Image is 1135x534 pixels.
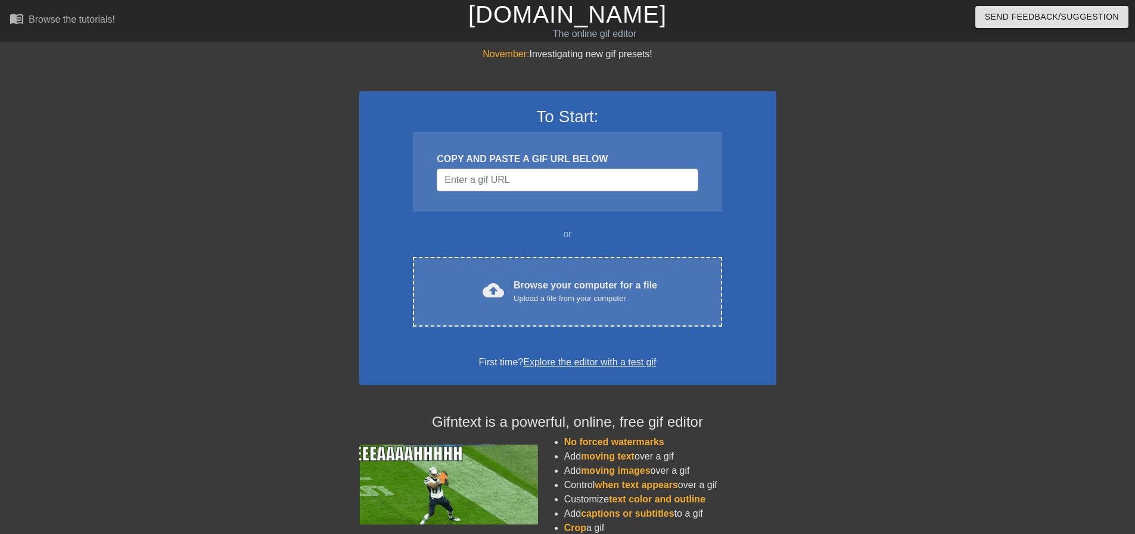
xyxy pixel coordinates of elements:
[564,507,776,521] li: Add to a gif
[359,445,538,524] img: football_small.gif
[359,414,776,431] h4: Gifntext is a powerful, online, free gif editor
[985,10,1119,24] span: Send Feedback/Suggestion
[564,478,776,492] li: Control over a gif
[29,14,115,24] div: Browse the tutorials!
[390,227,745,241] div: or
[514,293,657,305] div: Upload a file from your computer
[384,27,805,41] div: The online gif editor
[483,49,529,59] span: November:
[468,1,667,27] a: [DOMAIN_NAME]
[564,449,776,464] li: Add over a gif
[581,508,674,519] span: captions or subtitles
[581,465,650,476] span: moving images
[483,280,504,301] span: cloud_upload
[564,523,586,533] span: Crop
[975,6,1128,28] button: Send Feedback/Suggestion
[10,11,24,26] span: menu_book
[375,355,761,370] div: First time?
[359,47,776,61] div: Investigating new gif presets!
[609,494,705,504] span: text color and outline
[564,492,776,507] li: Customize
[581,451,635,461] span: moving text
[437,169,698,191] input: Username
[564,464,776,478] li: Add over a gif
[10,11,115,30] a: Browse the tutorials!
[523,357,656,367] a: Explore the editor with a test gif
[564,437,664,447] span: No forced watermarks
[514,278,657,305] div: Browse your computer for a file
[437,152,698,166] div: COPY AND PASTE A GIF URL BELOW
[595,480,678,490] span: when text appears
[375,107,761,127] h3: To Start:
